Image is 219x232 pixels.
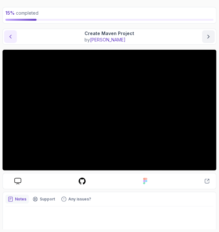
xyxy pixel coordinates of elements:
button: previous content [4,30,17,43]
span: completed [5,10,38,16]
p: Notes [15,197,26,202]
button: next content [202,30,215,43]
button: Support button [30,195,58,204]
a: course slides [9,178,26,185]
p: by [85,37,134,43]
p: Support [40,197,55,202]
p: Any issues? [68,197,91,202]
button: Feedback button [59,195,94,204]
p: Create Maven Project [85,30,134,37]
button: notes button [5,195,29,204]
span: 15 % [5,10,15,16]
a: course repo [73,177,91,185]
span: [PERSON_NAME] [90,37,126,42]
iframe: 3 - Create Maven Project [3,50,216,170]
